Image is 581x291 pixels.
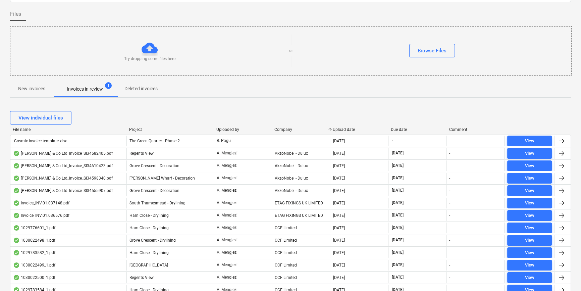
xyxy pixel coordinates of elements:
p: Deleted invoices [124,85,158,92]
div: AkzoNobel - Dulux [272,148,330,159]
div: - [449,201,450,205]
p: A. Mengjezi [217,250,237,255]
p: A. Mengjezi [217,225,237,231]
div: View [525,237,534,244]
div: Invoice_INV.01.036576.pdf [13,213,69,218]
div: OCR finished [13,275,20,280]
div: - [449,151,450,156]
div: AkzoNobel - Dulux [272,185,330,196]
div: Uploaded by [216,127,269,132]
div: Try dropping some files hereorBrowse Files [10,26,572,76]
div: Browse Files [418,46,446,55]
div: View [525,224,534,232]
p: Try dropping some files here [124,56,175,62]
div: View individual files [18,113,63,122]
div: Due date [391,127,443,132]
p: A. Mengjezi [217,275,237,280]
span: Grove Crescent - Decoration [129,163,179,168]
div: [DATE] [333,176,345,181]
div: [PERSON_NAME] & Co Ltd_Invoice_SI34610423.pdf [13,163,113,168]
p: or [289,48,293,54]
div: [DATE] [333,139,345,143]
div: View [525,249,534,257]
button: Browse Files [409,44,455,57]
div: - [449,238,450,243]
div: - [449,250,450,255]
div: View [525,274,534,282]
span: Regents View [129,151,154,156]
p: A. Mengjezi [217,163,237,168]
div: OCR finished [13,163,20,168]
p: New invoices [18,85,45,92]
p: A. Mengjezi [217,212,237,218]
div: [DATE] [333,238,345,243]
div: View [525,261,534,269]
span: 1 [105,82,112,89]
button: View [507,235,552,246]
div: [DATE] [333,226,345,230]
div: View [525,137,534,145]
button: View [507,272,552,283]
button: View [507,185,552,196]
div: CCF Limited [272,272,330,283]
button: View [507,210,552,221]
div: [PERSON_NAME] & Co Ltd_Invoice_SI34555907.pdf [13,188,113,193]
div: ETAG FIXINGS UK LIMITED [272,210,330,221]
div: OCR finished [13,151,20,156]
span: [DATE] [391,212,404,218]
span: Regents View [129,275,154,280]
span: [DATE] [391,175,404,181]
span: Camden Goods Yard [129,263,168,268]
span: [DATE] [391,200,404,206]
button: View individual files [10,111,71,125]
div: AkzoNobel - Dulux [272,173,330,184]
p: A. Mengjezi [217,237,237,243]
p: A. Mengjezi [217,175,237,181]
span: Montgomery's Wharf - Decoration [129,176,195,181]
div: OCR finished [13,225,20,231]
div: OCR finished [13,262,20,268]
div: 1029776601_1.pdf [13,225,55,231]
div: 1029783582_1.pdf [13,250,55,255]
span: [DATE] [391,225,404,231]
span: [DATE] [391,237,404,243]
div: View [525,199,534,207]
div: [DATE] [333,151,345,156]
div: Cosmix invoice template.xlsx [13,139,67,143]
div: [PERSON_NAME] & Co Ltd_Invoice_SI34582405.pdf [13,151,113,156]
div: - [449,263,450,268]
button: View [507,260,552,271]
button: View [507,198,552,208]
div: View [525,187,534,195]
div: OCR finished [13,250,20,255]
div: [DATE] [333,213,345,218]
span: - [391,138,394,144]
div: Project [129,127,211,132]
div: OCR finished [13,188,20,193]
div: Comment [449,127,502,132]
div: View [525,150,534,157]
div: [PERSON_NAME] & Co Ltd_Invoice_SI34598340.pdf [13,176,113,181]
div: 1030022499_1.pdf [13,262,55,268]
div: - [449,163,450,168]
p: A. Mengjezi [217,262,237,268]
div: View [525,175,534,182]
div: - [449,226,450,230]
div: - [272,136,330,146]
span: Grove Crescent - Decoration [129,188,179,193]
button: View [507,160,552,171]
div: [DATE] [333,263,345,268]
div: [DATE] [333,250,345,255]
div: - [449,139,450,143]
p: A. Mengjezi [217,188,237,193]
span: The Green Quarter - Phase 2 [129,139,180,143]
button: View [507,223,552,233]
div: [DATE] [333,275,345,280]
div: - [449,176,450,181]
span: [DATE] [391,163,404,168]
span: South Thamesmead - Drylining [129,201,186,205]
div: Company [274,127,327,132]
div: AkzoNobel - Dulux [272,160,330,171]
div: View [525,162,534,170]
div: File name [13,127,124,132]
